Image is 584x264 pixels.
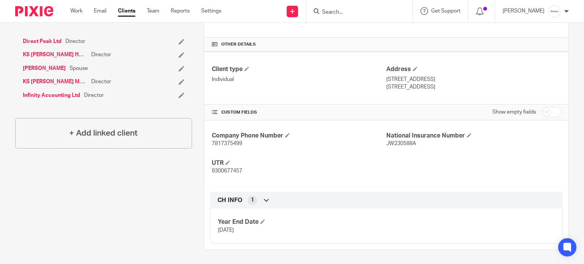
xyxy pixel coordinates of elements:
span: CH INFO [217,196,242,204]
a: Direct Peak Ltd [23,38,62,45]
a: Clients [118,7,135,15]
h4: Address [386,65,561,73]
img: Pixie [15,6,53,16]
h4: CUSTOM FIELDS [212,109,386,115]
span: Director [91,78,111,85]
span: 1 [251,196,254,204]
a: Settings [201,7,221,15]
a: KS [PERSON_NAME] Management Ltd [23,78,87,85]
h4: + Add linked client [69,127,138,139]
p: [STREET_ADDRESS] [386,76,561,83]
h4: Client type [212,65,386,73]
span: Director [84,92,104,99]
span: Get Support [431,8,460,14]
a: Reports [171,7,190,15]
span: 7817375499 [212,141,242,146]
label: Show empty fields [492,108,536,116]
a: Infinity Accounting Ltd [23,92,80,99]
a: Team [147,7,159,15]
input: Search [321,9,390,16]
span: Other details [221,41,256,47]
span: [DATE] [218,228,234,233]
span: 9300677457 [212,168,242,174]
p: [PERSON_NAME] [503,7,544,15]
p: [STREET_ADDRESS] [386,83,561,91]
h4: National Insurance Number [386,132,561,140]
span: Spouse [70,65,88,72]
img: Infinity%20Logo%20with%20Whitespace%20.png [548,5,560,17]
a: [PERSON_NAME] [23,65,66,72]
span: Director [65,38,85,45]
span: Director [91,51,111,58]
span: JW230588A [386,141,416,146]
a: Email [94,7,106,15]
h4: UTR [212,159,386,167]
p: Individual [212,76,386,83]
h4: Company Phone Number [212,132,386,140]
a: Work [70,7,83,15]
h4: Year End Date [218,218,386,226]
a: KS [PERSON_NAME] Holdings Ltd [23,51,87,58]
